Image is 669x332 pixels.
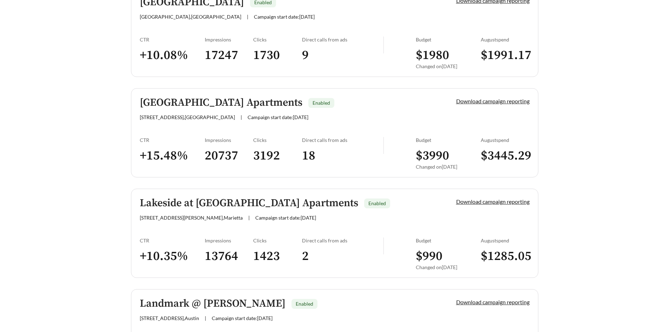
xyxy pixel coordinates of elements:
h3: $ 3990 [416,148,481,164]
span: [GEOGRAPHIC_DATA] , [GEOGRAPHIC_DATA] [140,14,241,20]
div: Impressions [205,137,254,143]
h3: 13764 [205,248,254,264]
a: Lakeside at [GEOGRAPHIC_DATA] ApartmentsEnabled[STREET_ADDRESS][PERSON_NAME],Marietta|Campaign st... [131,189,538,278]
span: | [241,114,242,120]
div: Impressions [205,237,254,243]
span: Campaign start date: [DATE] [254,14,315,20]
div: Changed on [DATE] [416,264,481,270]
span: Campaign start date: [DATE] [212,315,273,321]
h3: $ 1285.05 [481,248,530,264]
h3: $ 990 [416,248,481,264]
h3: + 15.48 % [140,148,205,164]
div: August spend [481,37,530,43]
h3: + 10.35 % [140,248,205,264]
div: Direct calls from ads [302,37,383,43]
div: Clicks [253,237,302,243]
h5: Landmark @ [PERSON_NAME] [140,298,286,310]
img: line [383,37,384,53]
a: [GEOGRAPHIC_DATA] ApartmentsEnabled[STREET_ADDRESS],[GEOGRAPHIC_DATA]|Campaign start date:[DATE]D... [131,88,538,177]
div: Budget [416,237,481,243]
div: Impressions [205,37,254,43]
div: Clicks [253,137,302,143]
h3: 20737 [205,148,254,164]
a: Download campaign reporting [456,299,530,305]
span: [STREET_ADDRESS][PERSON_NAME] , Marietta [140,215,243,221]
h5: Lakeside at [GEOGRAPHIC_DATA] Apartments [140,197,358,209]
h3: 9 [302,47,383,63]
h3: 1423 [253,248,302,264]
h3: $ 1991.17 [481,47,530,63]
div: CTR [140,237,205,243]
img: line [383,137,384,154]
div: Clicks [253,37,302,43]
div: August spend [481,137,530,143]
div: Changed on [DATE] [416,164,481,170]
h3: 1730 [253,47,302,63]
span: Enabled [296,301,313,307]
span: [STREET_ADDRESS] , [GEOGRAPHIC_DATA] [140,114,235,120]
span: [STREET_ADDRESS] , Austin [140,315,199,321]
h3: $ 3445.29 [481,148,530,164]
span: | [248,215,250,221]
span: Enabled [313,100,330,106]
span: | [247,14,248,20]
img: line [383,237,384,254]
div: CTR [140,37,205,43]
a: Download campaign reporting [456,98,530,104]
div: Budget [416,137,481,143]
span: Campaign start date: [DATE] [248,114,308,120]
span: Campaign start date: [DATE] [255,215,316,221]
div: CTR [140,137,205,143]
a: Download campaign reporting [456,198,530,205]
span: Enabled [368,200,386,206]
h3: 17247 [205,47,254,63]
h3: 18 [302,148,383,164]
h3: 3192 [253,148,302,164]
span: | [205,315,206,321]
h3: 2 [302,248,383,264]
div: Changed on [DATE] [416,63,481,69]
div: August spend [481,237,530,243]
div: Direct calls from ads [302,137,383,143]
h3: $ 1980 [416,47,481,63]
h5: [GEOGRAPHIC_DATA] Apartments [140,97,302,109]
h3: + 10.08 % [140,47,205,63]
div: Budget [416,37,481,43]
div: Direct calls from ads [302,237,383,243]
